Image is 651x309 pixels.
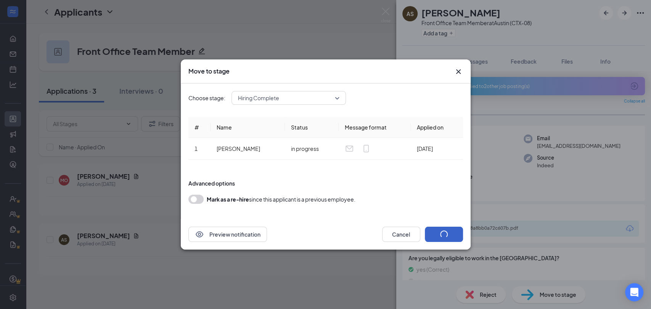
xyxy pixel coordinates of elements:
[339,117,411,138] th: Message format
[188,94,225,102] span: Choose stage:
[382,227,420,242] button: Cancel
[238,92,279,104] span: Hiring Complete
[194,145,198,152] span: 1
[345,144,354,153] svg: Email
[454,67,463,76] button: Close
[362,144,371,153] svg: MobileSms
[411,138,463,160] td: [DATE]
[188,117,211,138] th: #
[285,138,338,160] td: in progress
[454,67,463,76] svg: Cross
[211,138,285,160] td: [PERSON_NAME]
[625,283,643,301] div: Open Intercom Messenger
[188,67,230,75] h3: Move to stage
[411,117,463,138] th: Applied on
[207,196,249,203] b: Mark as a re-hire
[188,179,463,187] div: Advanced options
[195,230,204,239] svg: Eye
[211,117,285,138] th: Name
[285,117,338,138] th: Status
[207,195,355,204] div: since this applicant is a previous employee.
[188,227,267,242] button: EyePreview notification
